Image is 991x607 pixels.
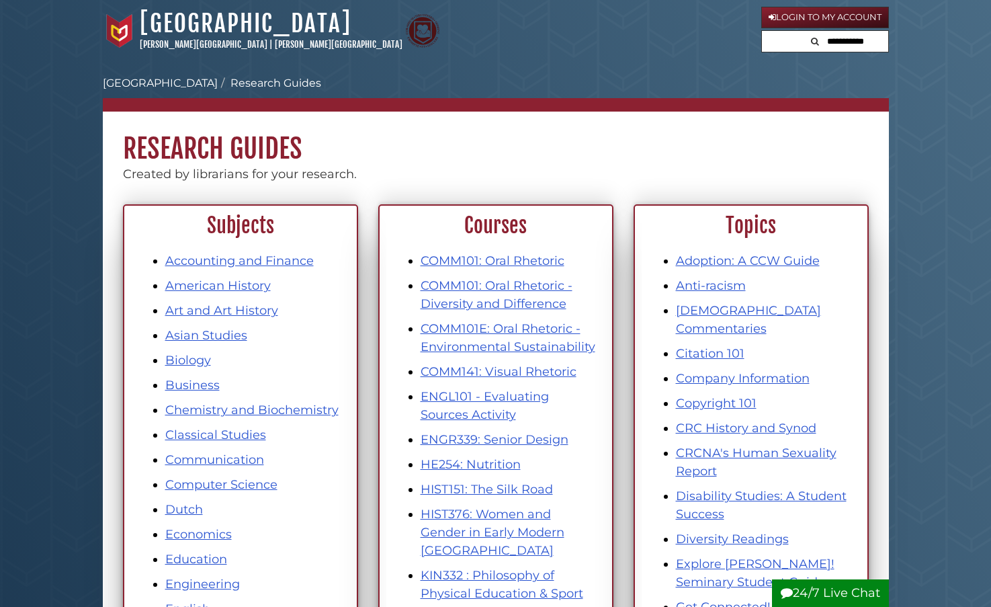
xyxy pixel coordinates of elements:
[421,389,549,422] a: ENGL101 - Evaluating Sources Activity
[165,328,247,343] a: Asian Studies
[676,346,744,361] a: Citation 101
[642,213,860,239] h2: Topics
[772,579,889,607] button: 24/7 Live Chat
[421,278,572,311] a: COMM101: Oral Rhetoric - Diversity and Difference
[165,378,220,393] a: Business
[676,532,789,547] a: Diversity Readings
[676,557,834,590] a: Explore [PERSON_NAME]! Seminary Student Guide
[123,167,357,181] span: Created by librarians for your research.
[387,213,605,239] h2: Courses
[140,9,351,38] a: [GEOGRAPHIC_DATA]
[230,77,321,89] a: Research Guides
[275,39,402,50] a: [PERSON_NAME][GEOGRAPHIC_DATA]
[676,489,847,522] a: Disability Studies: A Student Success
[807,31,823,49] button: Search
[103,75,889,112] nav: breadcrumb
[165,577,240,592] a: Engineering
[165,452,264,467] a: Communication
[421,253,564,268] a: COMM101: Oral Rhetoric
[165,477,277,492] a: Computer Science
[421,321,595,354] a: COMM101E: Oral Rhetoric - Environmental Sustainability
[103,14,136,48] img: Calvin University
[132,213,349,239] h2: Subjects
[165,303,278,318] a: Art and Art History
[421,364,576,379] a: COMM141: Visual Rhetoric
[676,253,820,268] a: Adoption: A CCW Guide
[421,457,521,472] a: HE254: Nutrition
[165,278,271,293] a: American History
[676,421,816,436] a: CRC History and Synod
[165,428,266,442] a: Classical Studies
[165,527,232,542] a: Economics
[676,278,746,293] a: Anti-racism
[406,14,439,48] img: Calvin Theological Seminary
[165,253,314,268] a: Accounting and Finance
[421,432,568,447] a: ENGR339: Senior Design
[676,303,821,336] a: [DEMOGRAPHIC_DATA] Commentaries
[140,39,267,50] a: [PERSON_NAME][GEOGRAPHIC_DATA]
[165,403,339,417] a: Chemistry and Biochemistry
[165,353,211,368] a: Biology
[676,446,836,479] a: CRCNA's Human Sexuality Report
[421,568,583,601] a: KIN332 : Philosophy of Physical Education & Sport
[421,507,564,558] a: HIST376: Women and Gender in Early Modern [GEOGRAPHIC_DATA]
[421,482,553,497] a: HIST151: The Silk Road
[165,552,227,567] a: Education
[811,37,819,46] i: Search
[165,502,203,517] a: Dutch
[761,7,889,28] a: Login to My Account
[103,112,889,165] h1: Research Guides
[676,396,757,411] a: Copyright 101
[676,371,810,386] a: Company Information
[269,39,273,50] span: |
[103,77,218,89] a: [GEOGRAPHIC_DATA]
